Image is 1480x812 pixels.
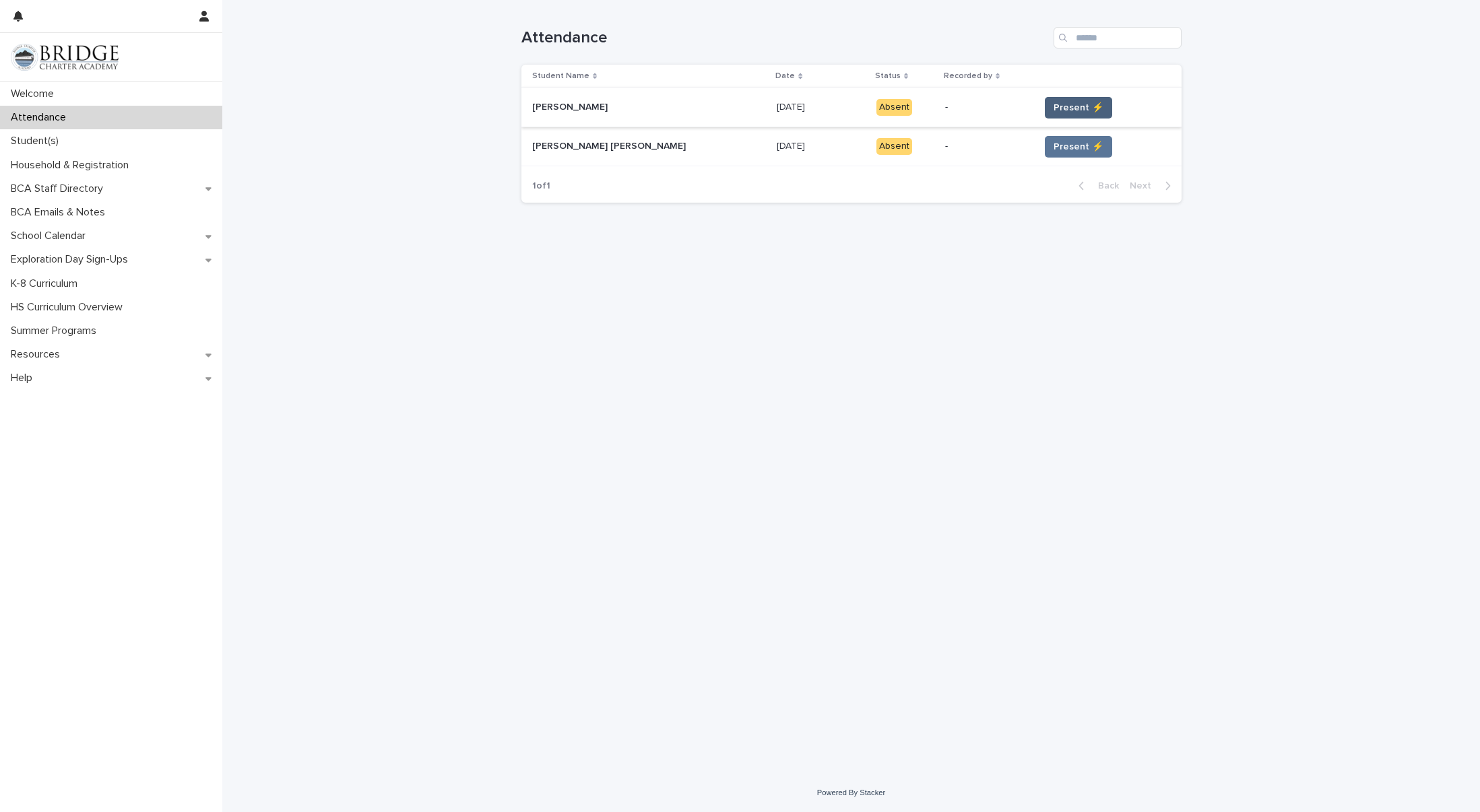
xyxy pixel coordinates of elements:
[521,127,1182,166] tr: [PERSON_NAME] [PERSON_NAME][PERSON_NAME] [PERSON_NAME] [DATE][DATE] Absent-Present ⚡
[1054,140,1103,154] span: Present ⚡
[5,111,77,124] p: Attendance
[5,277,88,290] p: K-8 Curriculum
[532,99,610,113] p: [PERSON_NAME]
[11,44,119,71] img: V1C1m3IdTEidaUdm9Hs0
[521,88,1182,127] tr: [PERSON_NAME][PERSON_NAME] [DATE][DATE] Absent-Present ⚡
[777,138,808,152] p: [DATE]
[1054,27,1182,48] input: Search
[5,348,71,361] p: Resources
[521,28,1048,48] h1: Attendance
[1054,101,1103,114] span: Present ⚡
[5,159,139,172] p: Household & Registration
[1124,180,1182,192] button: Next
[5,182,114,195] p: BCA Staff Directory
[1045,136,1112,158] button: Present ⚡
[5,88,65,100] p: Welcome
[817,788,885,797] a: Powered By Stacker
[944,69,992,83] p: Recorded by
[876,99,912,116] div: Absent
[532,138,688,152] p: [PERSON_NAME] [PERSON_NAME]
[532,69,589,83] p: Student Name
[5,372,43,384] p: Help
[5,325,107,337] p: Summer Programs
[945,141,1029,152] p: -
[875,69,901,83] p: Status
[945,102,1029,113] p: -
[1068,180,1124,192] button: Back
[876,138,912,155] div: Absent
[1045,97,1112,119] button: Present ⚡
[1130,181,1159,191] span: Next
[5,301,133,314] p: HS Curriculum Overview
[775,69,795,83] p: Date
[777,99,808,113] p: [DATE]
[5,206,116,219] p: BCA Emails & Notes
[521,170,561,203] p: 1 of 1
[1090,181,1119,191] span: Back
[5,230,96,242] p: School Calendar
[5,135,69,147] p: Student(s)
[5,253,139,266] p: Exploration Day Sign-Ups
